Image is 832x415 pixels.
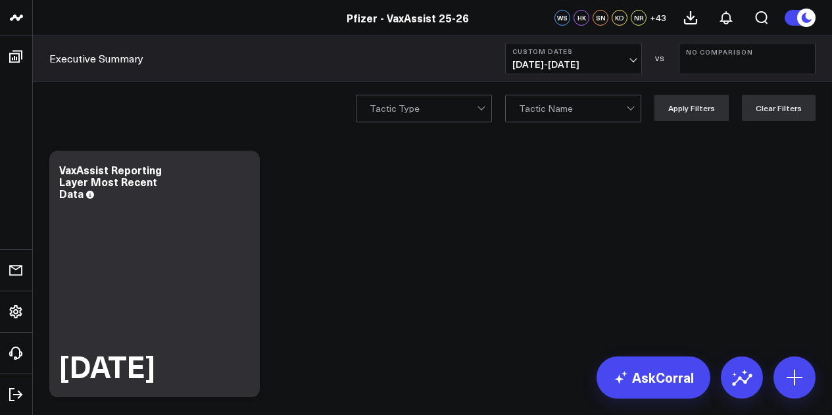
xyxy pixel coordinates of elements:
div: VS [648,55,672,62]
span: [DATE] - [DATE] [512,59,635,70]
b: Custom Dates [512,47,635,55]
div: VaxAssist Reporting Layer Most Recent Data [59,162,162,201]
button: Clear Filters [742,95,816,121]
a: AskCorral [597,356,710,399]
a: Pfizer - VaxAssist 25-26 [347,11,469,25]
div: NR [631,10,647,26]
span: + 43 [650,13,666,22]
a: Executive Summary [49,51,143,66]
button: Custom Dates[DATE]-[DATE] [505,43,642,74]
div: KD [612,10,627,26]
div: HK [574,10,589,26]
div: WS [554,10,570,26]
button: Apply Filters [654,95,729,121]
button: +43 [650,10,666,26]
div: SN [593,10,608,26]
b: No Comparison [686,48,808,56]
button: No Comparison [679,43,816,74]
div: [DATE] [59,351,155,381]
